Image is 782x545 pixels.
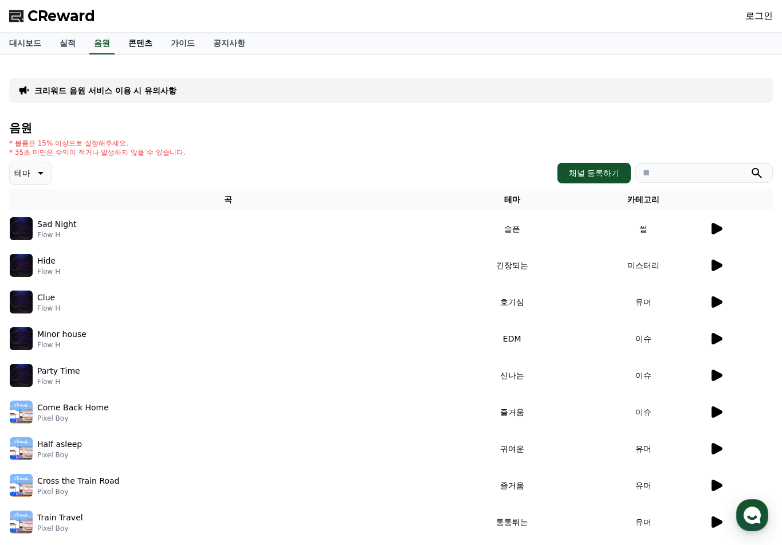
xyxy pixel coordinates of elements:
[446,247,577,284] td: 긴장되는
[446,504,577,540] td: 통통튀는
[204,33,254,54] a: 공지사항
[37,414,109,423] p: Pixel Boy
[37,512,83,524] p: Train Travel
[50,33,85,54] a: 실적
[37,340,87,350] p: Flow H
[9,148,186,157] p: * 35초 미만은 수익이 적거나 발생하지 않을 수 있습니다.
[9,139,186,148] p: * 볼륨은 15% 이상으로 설정해주세요.
[36,381,43,390] span: 홈
[577,394,709,430] td: 이슈
[10,437,33,460] img: music
[446,467,577,504] td: 즐거움
[10,474,33,497] img: music
[162,33,204,54] a: 가이드
[745,9,773,23] a: 로그인
[446,357,577,394] td: 신나는
[14,165,30,181] p: 테마
[34,85,176,96] a: 크리워드 음원 서비스 이용 시 유의사항
[577,320,709,357] td: 이슈
[10,217,33,240] img: music
[9,162,52,185] button: 테마
[446,320,577,357] td: EDM
[37,304,60,313] p: Flow H
[119,33,162,54] a: 콘텐츠
[177,381,191,390] span: 설정
[37,292,55,304] p: Clue
[37,438,82,450] p: Half asleep
[446,189,577,210] th: 테마
[577,210,709,247] td: 썰
[37,255,56,267] p: Hide
[446,394,577,430] td: 즐거움
[37,365,80,377] p: Party Time
[37,487,119,496] p: Pixel Boy
[10,254,33,277] img: music
[10,291,33,313] img: music
[37,377,80,386] p: Flow H
[89,33,115,54] a: 음원
[577,284,709,320] td: 유머
[105,381,119,390] span: 대화
[37,524,83,533] p: Pixel Boy
[27,7,95,25] span: CReward
[37,450,82,460] p: Pixel Boy
[3,363,76,392] a: 홈
[76,363,148,392] a: 대화
[9,7,95,25] a: CReward
[577,504,709,540] td: 유머
[557,163,631,183] button: 채널 등록하기
[10,327,33,350] img: music
[37,475,119,487] p: Cross the Train Road
[37,267,60,276] p: Flow H
[577,247,709,284] td: 미스터리
[10,364,33,387] img: music
[577,189,709,210] th: 카테고리
[577,430,709,467] td: 유머
[37,218,76,230] p: Sad Night
[446,284,577,320] td: 호기심
[577,467,709,504] td: 유머
[148,363,220,392] a: 설정
[9,121,773,134] h4: 음원
[37,328,87,340] p: Minor house
[446,210,577,247] td: 슬픈
[10,401,33,424] img: music
[9,189,446,210] th: 곡
[446,430,577,467] td: 귀여운
[577,357,709,394] td: 이슈
[37,230,76,240] p: Flow H
[37,402,109,414] p: Come Back Home
[10,511,33,534] img: music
